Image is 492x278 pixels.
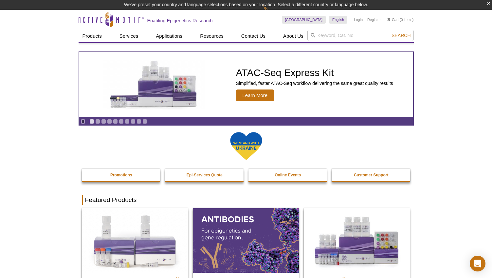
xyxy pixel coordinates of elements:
[131,119,136,124] a: Go to slide 8
[101,119,106,124] a: Go to slide 3
[81,119,85,124] a: Toggle autoplay
[82,195,410,205] h2: Featured Products
[470,256,485,271] div: Open Intercom Messenger
[236,80,393,86] p: Simplified, faster ATAC-Seq workflow delivering the same great quality results
[304,208,410,272] img: CUT&Tag-IT® Express Assay Kit
[307,30,414,41] input: Keyword, Cat. No.
[365,16,366,24] li: |
[387,16,414,24] li: (0 items)
[367,17,381,22] a: Register
[196,30,228,42] a: Resources
[100,60,208,109] img: ATAC-Seq Express Kit
[275,173,301,177] strong: Online Events
[137,119,141,124] a: Go to slide 9
[392,33,410,38] span: Search
[165,169,244,181] a: Epi-Services Quote
[110,173,132,177] strong: Promotions
[95,119,100,124] a: Go to slide 2
[152,30,186,42] a: Applications
[119,119,124,124] a: Go to slide 6
[282,16,326,24] a: [GEOGRAPHIC_DATA]
[89,119,94,124] a: Go to slide 1
[116,30,142,42] a: Services
[236,68,393,78] h2: ATAC-Seq Express Kit
[82,169,161,181] a: Promotions
[390,32,412,38] button: Search
[236,89,274,101] span: Learn More
[125,119,130,124] a: Go to slide 7
[142,119,147,124] a: Go to slide 10
[354,173,388,177] strong: Customer Support
[187,173,223,177] strong: Epi-Services Quote
[263,5,281,20] img: Change Here
[332,169,411,181] a: Customer Support
[79,52,413,117] a: ATAC-Seq Express Kit ATAC-Seq Express Kit Simplified, faster ATAC-Seq workflow delivering the sam...
[193,208,299,272] img: All Antibodies
[387,17,399,22] a: Cart
[387,18,390,21] img: Your Cart
[113,119,118,124] a: Go to slide 5
[147,18,213,24] h2: Enabling Epigenetics Research
[248,169,328,181] a: Online Events
[237,30,269,42] a: Contact Us
[79,52,413,117] article: ATAC-Seq Express Kit
[329,16,347,24] a: English
[279,30,307,42] a: About Us
[79,30,106,42] a: Products
[107,119,112,124] a: Go to slide 4
[354,17,363,22] a: Login
[82,208,188,272] img: DNA Library Prep Kit for Illumina
[230,131,263,161] img: We Stand With Ukraine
